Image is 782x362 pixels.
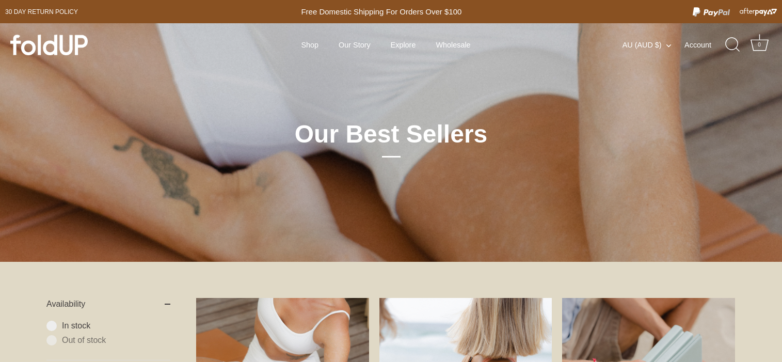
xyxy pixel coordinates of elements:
summary: Availability [46,288,170,321]
span: In stock [62,321,170,331]
a: Explore [381,35,424,55]
h1: Our Best Sellers [218,119,564,158]
a: Search [722,34,744,56]
img: foldUP [10,35,88,55]
a: Cart [748,34,771,56]
a: 30 day Return policy [5,6,78,18]
a: Our Story [330,35,379,55]
a: Shop [292,35,327,55]
div: 0 [754,40,764,50]
a: Account [684,39,729,51]
span: Out of stock [62,335,170,345]
div: Primary navigation [276,35,496,55]
a: foldUP [10,35,159,55]
button: AU (AUD $) [623,40,682,50]
a: Wholesale [427,35,480,55]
